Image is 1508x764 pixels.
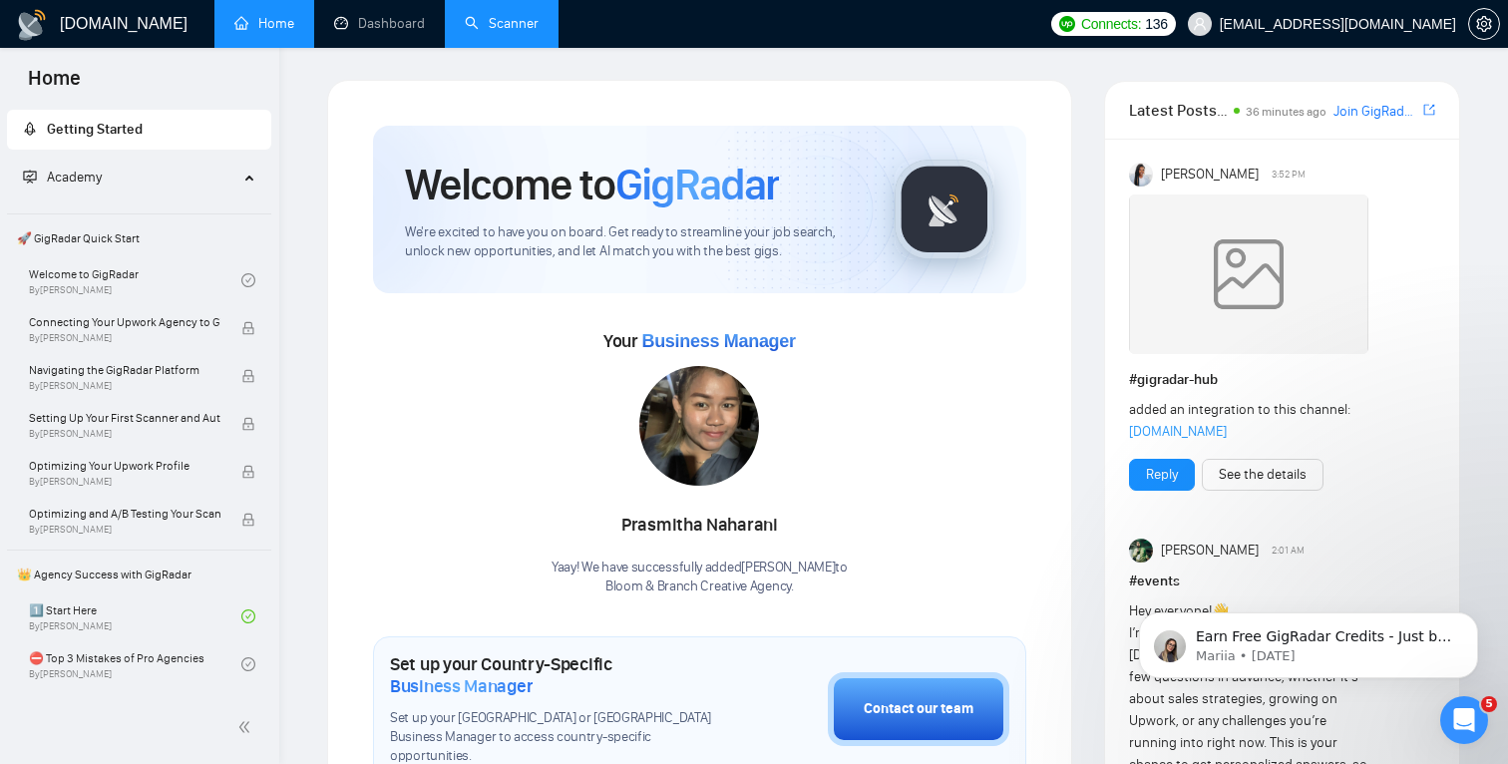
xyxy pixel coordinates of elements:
span: 🚀 GigRadar Quick Start [9,218,269,258]
span: Home [12,64,97,106]
span: We're excited to have you on board. Get ready to streamline your job search, unlock new opportuni... [405,223,863,261]
span: Your [603,330,796,352]
a: Reply [1146,464,1178,486]
div: Prasmitha Naharani [552,509,848,543]
img: Nancie Kem [1129,163,1153,187]
button: See the details [1202,459,1323,491]
span: 5 [1481,696,1497,712]
a: ⛔ Top 3 Mistakes of Pro AgenciesBy[PERSON_NAME] [29,642,241,686]
div: Contact our team [864,698,973,720]
span: By [PERSON_NAME] [29,332,220,344]
span: By [PERSON_NAME] [29,476,220,488]
span: [PERSON_NAME] [1161,540,1259,562]
span: lock [241,321,255,335]
img: gigradar-logo.png [895,160,994,259]
span: 136 [1145,13,1167,35]
span: Business Manager [390,675,533,697]
span: 36 minutes ago [1246,105,1326,119]
span: 2:01 AM [1272,542,1305,560]
span: Optimizing and A/B Testing Your Scanner for Better Results [29,504,220,524]
span: By [PERSON_NAME] [29,380,220,392]
li: Getting Started [7,110,271,150]
button: Contact our team [828,672,1009,746]
span: Optimizing Your Upwork Profile [29,456,220,476]
a: dashboardDashboard [334,15,425,32]
span: check-circle [241,609,255,623]
h1: Set up your Country-Specific [390,653,728,697]
span: Latest Posts from the GigRadar Community [1129,98,1228,123]
span: Business Manager [641,331,795,351]
button: Reply [1129,459,1195,491]
span: [PERSON_NAME] [1161,164,1259,186]
span: export [1423,102,1435,118]
span: user [1193,17,1207,31]
a: searchScanner [465,15,539,32]
a: See the details [1219,464,1307,486]
span: 👑 Agency Success with GigRadar [9,555,269,594]
a: Welcome to GigRadarBy[PERSON_NAME] [29,258,241,302]
span: setting [1469,16,1499,32]
p: Bloom & Branch Creative Agency . [552,577,848,596]
span: check-circle [241,273,255,287]
span: 3:52 PM [1272,166,1306,184]
span: lock [241,417,255,431]
div: added an integration to this channel: [1129,399,1374,443]
span: check-circle [241,657,255,671]
span: fund-projection-screen [23,170,37,184]
span: Getting Started [47,121,143,138]
span: lock [241,369,255,383]
span: GigRadar [615,158,779,211]
div: Yaay! We have successfully added [PERSON_NAME] to [552,559,848,596]
a: Join GigRadar Slack Community [1333,101,1419,123]
h1: # gigradar-hub [1129,369,1435,391]
span: Connecting Your Upwork Agency to GigRadar [29,312,220,332]
img: weqQh+iSagEgQAAAABJRU5ErkJggg== [1129,194,1368,354]
img: 1712134098191-WhatsApp%20Image%202024-04-03%20at%2016.46.11.jpeg [639,366,759,486]
img: Vlad [1129,539,1153,563]
img: upwork-logo.png [1059,16,1075,32]
span: Academy [47,169,102,186]
img: logo [16,9,48,41]
span: By [PERSON_NAME] [29,524,220,536]
a: homeHome [234,15,294,32]
span: double-left [237,717,257,737]
span: lock [241,465,255,479]
span: By [PERSON_NAME] [29,428,220,440]
span: rocket [23,122,37,136]
a: export [1423,101,1435,120]
iframe: Intercom notifications message [1109,571,1508,710]
span: Setting Up Your First Scanner and Auto-Bidder [29,408,220,428]
span: Navigating the GigRadar Platform [29,360,220,380]
a: setting [1468,16,1500,32]
span: Academy [23,169,102,186]
button: setting [1468,8,1500,40]
span: Connects: [1081,13,1141,35]
h1: Welcome to [405,158,779,211]
iframe: Intercom live chat [1440,696,1488,744]
span: lock [241,513,255,527]
a: [DOMAIN_NAME] [1129,423,1227,440]
a: 1️⃣ Start HereBy[PERSON_NAME] [29,594,241,638]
